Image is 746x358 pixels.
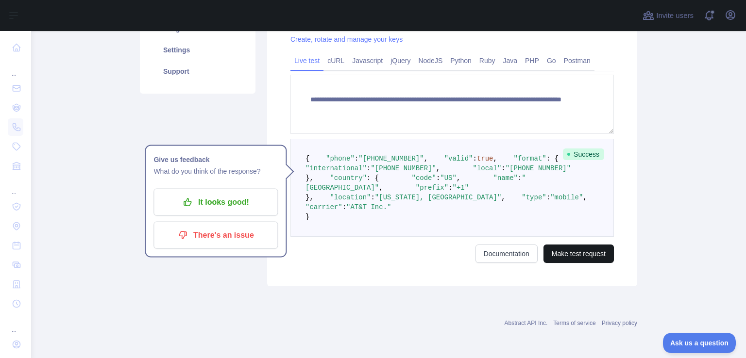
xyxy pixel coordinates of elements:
a: Live test [290,53,323,68]
span: , [493,155,497,163]
span: } [305,213,309,221]
a: Java [499,53,522,68]
p: What do you think of the response? [153,165,278,177]
a: Abstract API Inc. [505,320,548,326]
div: ... [8,58,23,78]
span: "country" [330,174,367,182]
p: It looks good! [161,194,271,211]
span: , [379,184,383,192]
span: "[PHONE_NUMBER]" [358,155,424,163]
span: , [501,194,505,201]
a: Settings [152,39,244,61]
span: "prefix" [416,184,448,192]
iframe: Toggle Customer Support [663,333,736,353]
span: : [448,184,452,192]
span: , [457,174,460,182]
p: There's an issue [161,227,271,244]
span: true [477,155,493,163]
span: "location" [330,194,371,201]
div: ... [8,177,23,196]
a: jQuery [387,53,414,68]
span: "format" [514,155,546,163]
button: Make test request [543,244,614,263]
span: "[PHONE_NUMBER]" [371,164,436,172]
span: : [546,194,550,201]
a: NodeJS [414,53,446,68]
a: Python [446,53,475,68]
span: "code" [411,174,436,182]
span: "name" [493,174,518,182]
span: "valid" [444,155,473,163]
span: }, [305,174,314,182]
span: : [436,174,440,182]
span: : [371,194,374,201]
span: Invite users [656,10,694,21]
h1: Give us feedback [153,154,278,165]
div: ... [8,314,23,334]
span: "US" [440,174,457,182]
span: { [305,155,309,163]
span: Success [563,148,604,160]
span: : [518,174,522,182]
a: Go [543,53,560,68]
span: : [501,164,505,172]
a: Terms of service [553,320,595,326]
span: , [436,164,440,172]
a: Javascript [348,53,387,68]
span: , [424,155,428,163]
span: "international" [305,164,367,172]
span: "local" [473,164,501,172]
a: PHP [521,53,543,68]
button: There's an issue [153,222,278,249]
span: }, [305,194,314,201]
a: Support [152,61,244,82]
span: : { [367,174,379,182]
span: : { [546,155,559,163]
button: It looks good! [153,189,278,216]
a: Privacy policy [602,320,637,326]
button: Invite users [641,8,695,23]
span: "[GEOGRAPHIC_DATA]" [305,174,526,192]
span: "carrier" [305,203,342,211]
span: "phone" [326,155,355,163]
a: Documentation [475,244,538,263]
span: "AT&T Inc." [346,203,391,211]
a: Postman [560,53,594,68]
span: "[PHONE_NUMBER]" [506,164,571,172]
span: : [473,155,476,163]
a: Ruby [475,53,499,68]
a: cURL [323,53,348,68]
span: , [583,194,587,201]
span: "+1" [452,184,469,192]
a: Create, rotate and manage your keys [290,35,403,43]
span: : [367,164,371,172]
span: : [342,203,346,211]
span: "[US_STATE], [GEOGRAPHIC_DATA]" [375,194,501,201]
span: "type" [522,194,546,201]
span: "mobile" [550,194,583,201]
span: : [355,155,358,163]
